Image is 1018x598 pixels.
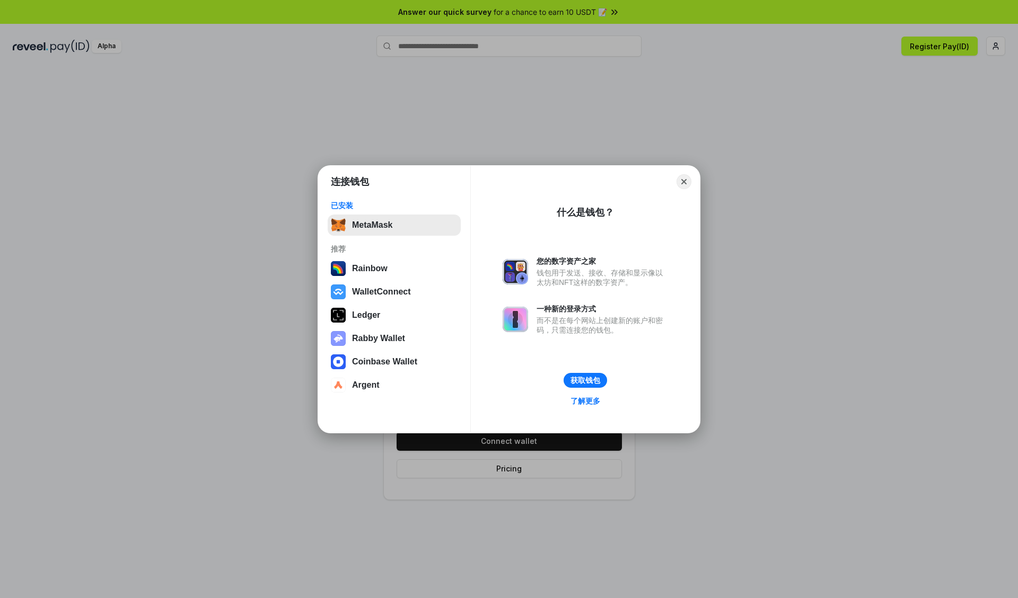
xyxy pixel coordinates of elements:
[571,376,600,385] div: 获取钱包
[537,316,668,335] div: 而不是在每个网站上创建新的账户和密码，只需连接您的钱包。
[564,394,607,408] a: 了解更多
[331,354,346,369] img: svg+xml,%3Csvg%20width%3D%2228%22%20height%3D%2228%22%20viewBox%3D%220%200%2028%2028%22%20fill%3D...
[352,357,417,367] div: Coinbase Wallet
[503,307,528,332] img: svg+xml,%3Csvg%20xmlns%3D%22http%3A%2F%2Fwww.w3.org%2F2000%2Fsvg%22%20fill%3D%22none%22%20viewBox...
[331,218,346,233] img: svg+xml,%3Csvg%20fill%3D%22none%22%20height%3D%2233%22%20viewBox%3D%220%200%2035%2033%22%20width%...
[331,261,346,276] img: svg+xml,%3Csvg%20width%3D%22120%22%20height%3D%22120%22%20viewBox%3D%220%200%20120%20120%22%20fil...
[537,268,668,287] div: 钱包用于发送、接收、存储和显示像以太坊和NFT这样的数字资产。
[328,305,461,326] button: Ledger
[352,220,392,230] div: MetaMask
[328,215,461,236] button: MetaMask
[331,201,458,210] div: 已安装
[677,174,691,189] button: Close
[331,331,346,346] img: svg+xml,%3Csvg%20xmlns%3D%22http%3A%2F%2Fwww.w3.org%2F2000%2Fsvg%22%20fill%3D%22none%22%20viewBox...
[328,281,461,302] button: WalletConnect
[331,244,458,254] div: 推荐
[352,287,411,297] div: WalletConnect
[331,308,346,323] img: svg+xml,%3Csvg%20xmlns%3D%22http%3A%2F%2Fwww.w3.org%2F2000%2Fsvg%22%20width%3D%2228%22%20height%3...
[352,334,405,343] div: Rabby Wallet
[564,373,607,388] button: 获取钱包
[331,175,369,188] h1: 连接钱包
[331,378,346,392] img: svg+xml,%3Csvg%20width%3D%2228%22%20height%3D%2228%22%20viewBox%3D%220%200%2028%2028%22%20fill%3D...
[537,304,668,314] div: 一种新的登录方式
[331,284,346,299] img: svg+xml,%3Csvg%20width%3D%2228%22%20height%3D%2228%22%20viewBox%3D%220%200%2028%2028%22%20fill%3D...
[328,258,461,279] button: Rainbow
[328,328,461,349] button: Rabby Wallet
[328,374,461,396] button: Argent
[328,351,461,372] button: Coinbase Wallet
[352,264,388,273] div: Rainbow
[352,310,380,320] div: Ledger
[557,206,614,219] div: 什么是钱包？
[503,259,528,284] img: svg+xml,%3Csvg%20xmlns%3D%22http%3A%2F%2Fwww.w3.org%2F2000%2Fsvg%22%20fill%3D%22none%22%20viewBox...
[537,256,668,266] div: 您的数字资产之家
[571,396,600,406] div: 了解更多
[352,380,380,390] div: Argent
